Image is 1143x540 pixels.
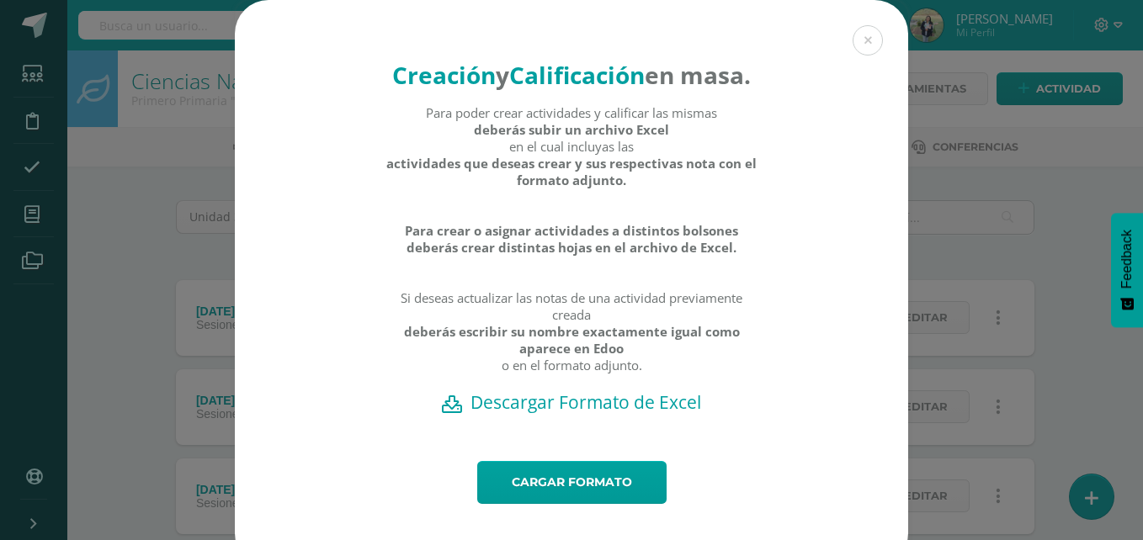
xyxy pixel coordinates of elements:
[853,25,883,56] button: Close (Esc)
[385,323,758,357] strong: deberás escribir su nombre exactamente igual como aparece en Edoo
[385,104,758,390] div: Para poder crear actividades y calificar las mismas en el cual incluyas las Si deseas actualizar ...
[477,461,667,504] a: Cargar formato
[496,59,509,91] strong: y
[1119,230,1135,289] span: Feedback
[1111,213,1143,327] button: Feedback - Mostrar encuesta
[392,59,496,91] strong: Creación
[474,121,669,138] strong: deberás subir un archivo Excel
[385,222,758,256] strong: Para crear o asignar actividades a distintos bolsones deberás crear distintas hojas en el archivo...
[385,59,758,91] h4: en masa.
[509,59,645,91] strong: Calificación
[264,390,879,414] a: Descargar Formato de Excel
[385,155,758,188] strong: actividades que deseas crear y sus respectivas nota con el formato adjunto.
